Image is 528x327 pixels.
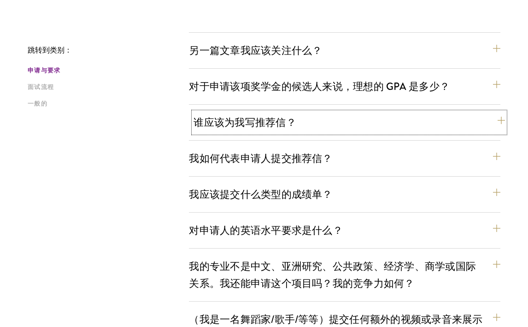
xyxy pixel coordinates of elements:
[189,40,500,61] button: 另一篇文章我应该关注什么？
[189,259,476,291] font: 我的专业不是中文、亚洲研究、公共政策、经济学、商学或国际关系。我还能申请这个项目吗？我的竞争力如何？
[28,66,61,75] font: 申请与要求
[28,99,47,108] font: 一般的
[28,83,183,92] a: 面试流程
[189,151,332,166] font: 我如何代表申请人提交推荐信？
[189,223,343,238] font: 对申请人的英语水平要求是什么？
[189,76,500,97] button: 对于申请该项奖学金的候选人来说，理想的 GPA 是多少？
[189,256,500,294] button: 我的专业不是中文、亚洲研究、公共政策、经济学、商学或国际关系。我还能申请这个项目吗？我的竞争力如何？
[189,43,322,58] font: 另一篇文章我应该关注什么？
[28,83,54,92] font: 面试流程
[28,99,183,109] a: 一般的
[194,112,505,133] button: 谁应该为我写推荐信？
[189,184,500,205] button: 我应该提交什么类型的成绩单？
[28,66,183,76] a: 申请与要求
[189,79,450,94] font: 对于申请该项奖学金的候选人来说，理想的 GPA 是多少？
[189,148,500,169] button: 我如何代表申请人提交推荐信？
[194,115,296,130] font: 谁应该为我写推荐信？
[189,220,500,241] button: 对申请人的英语水平要求是什么？
[189,187,332,202] font: 我应该提交什么类型的成绩单？
[28,45,72,56] font: 跳转到类别：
